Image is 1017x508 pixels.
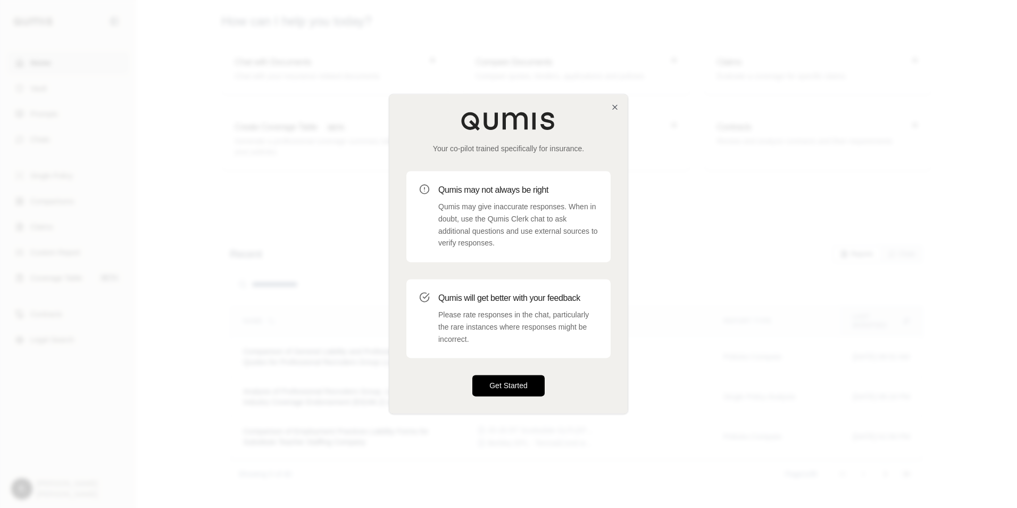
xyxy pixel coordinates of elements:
[438,201,598,249] p: Qumis may give inaccurate responses. When in doubt, use the Qumis Clerk chat to ask additional qu...
[472,375,545,397] button: Get Started
[461,111,556,130] img: Qumis Logo
[406,143,611,154] p: Your co-pilot trained specifically for insurance.
[438,292,598,305] h3: Qumis will get better with your feedback
[438,309,598,345] p: Please rate responses in the chat, particularly the rare instances where responses might be incor...
[438,184,598,196] h3: Qumis may not always be right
